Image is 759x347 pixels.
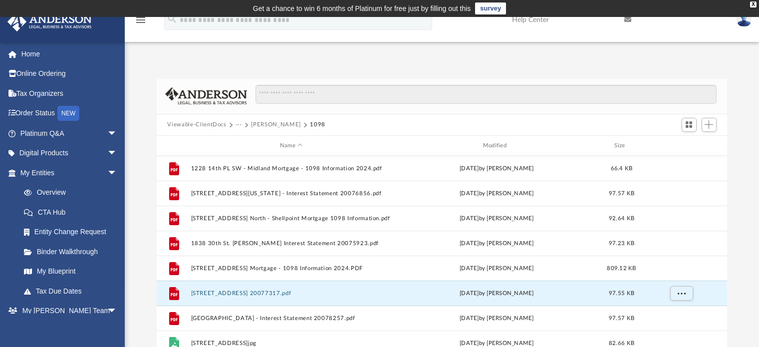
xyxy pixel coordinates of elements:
a: CTA Hub [14,202,132,222]
span: 66.4 KB [610,166,632,171]
div: [DATE] by [PERSON_NAME] [396,314,597,323]
i: search [167,13,178,24]
input: Search files and folders [255,85,716,104]
a: Order StatusNEW [7,103,132,124]
a: Digital Productsarrow_drop_down [7,143,132,163]
div: [DATE] by [PERSON_NAME] [396,264,597,273]
span: 92.64 KB [608,216,634,221]
div: [DATE] by [PERSON_NAME] [396,289,597,298]
a: Home [7,44,132,64]
a: Binder Walkthrough [14,242,132,262]
button: [PERSON_NAME] [251,120,300,129]
div: id [646,141,716,150]
div: [DATE] by [PERSON_NAME] [396,164,597,173]
div: NEW [57,106,79,121]
span: arrow_drop_down [107,163,127,183]
span: 97.23 KB [608,241,634,246]
button: [STREET_ADDRESS] North - Shellpoint Mortgage 1098 Information.pdf [191,215,392,222]
button: [GEOGRAPHIC_DATA] - Interest Statement 20078257.pdf [191,315,392,322]
button: 1838 30th St. [PERSON_NAME] Interest Statement 20075923.pdf [191,240,392,247]
button: ··· [236,120,242,129]
button: Switch to Grid View [682,118,697,132]
i: menu [135,14,147,26]
button: More options [670,286,693,301]
button: [STREET_ADDRESS] Mortgage - 1098 Information 2024.PDF [191,265,392,272]
span: 82.66 KB [608,341,634,346]
a: Tax Organizers [7,83,132,103]
button: Viewable-ClientDocs [167,120,226,129]
a: Platinum Q&Aarrow_drop_down [7,123,132,143]
span: 97.57 KB [608,316,634,321]
a: My Entitiesarrow_drop_down [7,163,132,183]
span: arrow_drop_down [107,123,127,144]
a: Tax Due Dates [14,281,132,301]
button: [STREET_ADDRESS]jpg [191,340,392,347]
div: Size [601,141,641,150]
div: id [161,141,186,150]
span: 97.55 KB [608,291,634,296]
img: Anderson Advisors Platinum Portal [4,12,95,31]
div: Get a chance to win 6 months of Platinum for free just by filling out this [253,2,471,14]
div: [DATE] by [PERSON_NAME] [396,189,597,198]
div: [DATE] by [PERSON_NAME] [396,239,597,248]
div: Modified [396,141,597,150]
div: Name [190,141,391,150]
a: My [PERSON_NAME] Teamarrow_drop_down [7,301,127,321]
a: menu [135,19,147,26]
a: Online Ordering [7,64,132,84]
span: 97.57 KB [608,191,634,196]
button: 1098 [310,120,325,129]
button: [STREET_ADDRESS][US_STATE] - Interest Statement 20076856.pdf [191,190,392,197]
span: arrow_drop_down [107,301,127,322]
span: arrow_drop_down [107,143,127,164]
a: survey [475,2,506,14]
div: [DATE] by [PERSON_NAME] [396,214,597,223]
div: close [750,1,757,7]
img: User Pic [737,12,752,27]
a: Overview [14,183,132,203]
span: 809.12 KB [607,266,636,271]
a: My Blueprint [14,262,127,282]
button: [STREET_ADDRESS] 20077317.pdf [191,290,392,297]
button: 1228 14th PL SW - Midland Mortgage - 1098 Information 2024.pdf [191,165,392,172]
button: Add [702,118,717,132]
a: Entity Change Request [14,222,132,242]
